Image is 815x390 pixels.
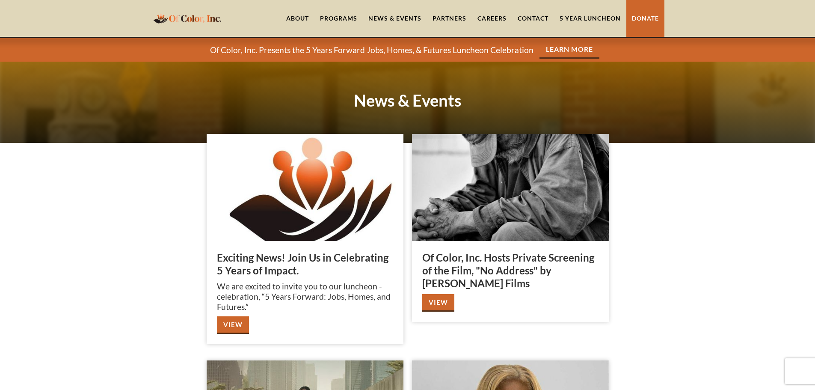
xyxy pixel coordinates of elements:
p: Of Color, Inc. Presents the 5 Years Forward Jobs, Homes, & Futures Luncheon Celebration [210,45,533,55]
strong: News & Events [354,90,462,110]
a: View [422,294,454,312]
img: Exciting News! Join Us in Celebrating 5 Years of Impact. [207,134,403,241]
a: View [217,316,249,334]
h3: Of Color, Inc. Hosts Private Screening of the Film, "No Address" by [PERSON_NAME] Films [422,251,599,290]
img: Of Color, Inc. Hosts Private Screening of the Film, "No Address" by Robert Craig Films [412,134,609,241]
div: Programs [320,14,357,23]
h3: Exciting News! Join Us in Celebrating 5 Years of Impact. [217,251,393,277]
a: home [151,8,224,28]
p: We are excited to invite you to our luncheon - celebration, “5 Years Forward: Jobs, Homes, and Fu... [217,281,393,312]
a: Learn More [539,41,599,59]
